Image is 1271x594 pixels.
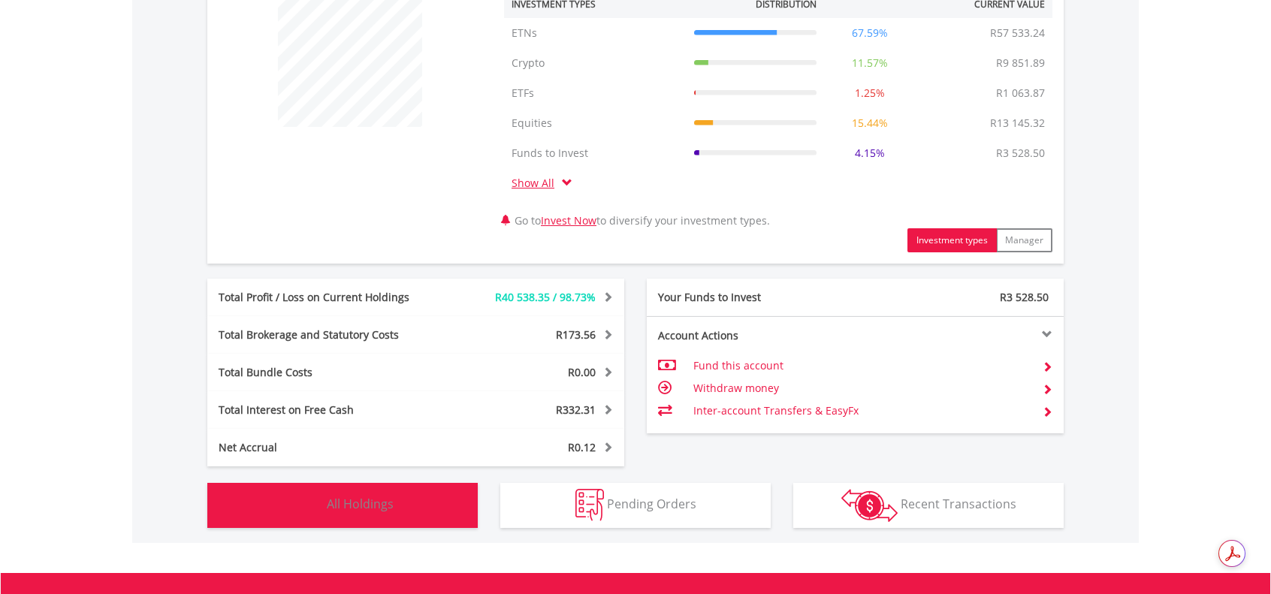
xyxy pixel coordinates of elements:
td: R13 145.32 [983,108,1052,138]
td: R57 533.24 [983,18,1052,48]
td: Withdraw money [693,377,1031,400]
button: Recent Transactions [793,483,1064,528]
td: R1 063.87 [989,78,1052,108]
button: All Holdings [207,483,478,528]
td: R9 851.89 [989,48,1052,78]
button: Manager [996,228,1052,252]
td: Inter-account Transfers & EasyFx [693,400,1031,422]
td: 67.59% [824,18,916,48]
span: R0.12 [568,440,596,454]
td: R3 528.50 [989,138,1052,168]
td: Fund this account [693,354,1031,377]
td: 1.25% [824,78,916,108]
img: transactions-zar-wht.png [841,489,898,522]
span: R40 538.35 / 98.73% [495,290,596,304]
span: R332.31 [556,403,596,417]
span: Recent Transactions [901,496,1016,512]
div: Net Accrual [207,440,451,455]
span: R0.00 [568,365,596,379]
td: Funds to Invest [504,138,687,168]
img: holdings-wht.png [291,489,324,521]
div: Total Interest on Free Cash [207,403,451,418]
td: Crypto [504,48,687,78]
td: ETNs [504,18,687,48]
td: ETFs [504,78,687,108]
button: Investment types [907,228,997,252]
div: Total Brokerage and Statutory Costs [207,327,451,342]
a: Show All [512,176,562,190]
a: Invest Now [541,213,596,228]
span: All Holdings [327,496,394,512]
img: pending_instructions-wht.png [575,489,604,521]
span: R3 528.50 [1000,290,1049,304]
div: Total Profit / Loss on Current Holdings [207,290,451,305]
td: Equities [504,108,687,138]
td: 4.15% [824,138,916,168]
div: Your Funds to Invest [647,290,856,305]
td: 11.57% [824,48,916,78]
span: R173.56 [556,327,596,342]
td: 15.44% [824,108,916,138]
button: Pending Orders [500,483,771,528]
div: Account Actions [647,328,856,343]
div: Total Bundle Costs [207,365,451,380]
span: Pending Orders [607,496,696,512]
